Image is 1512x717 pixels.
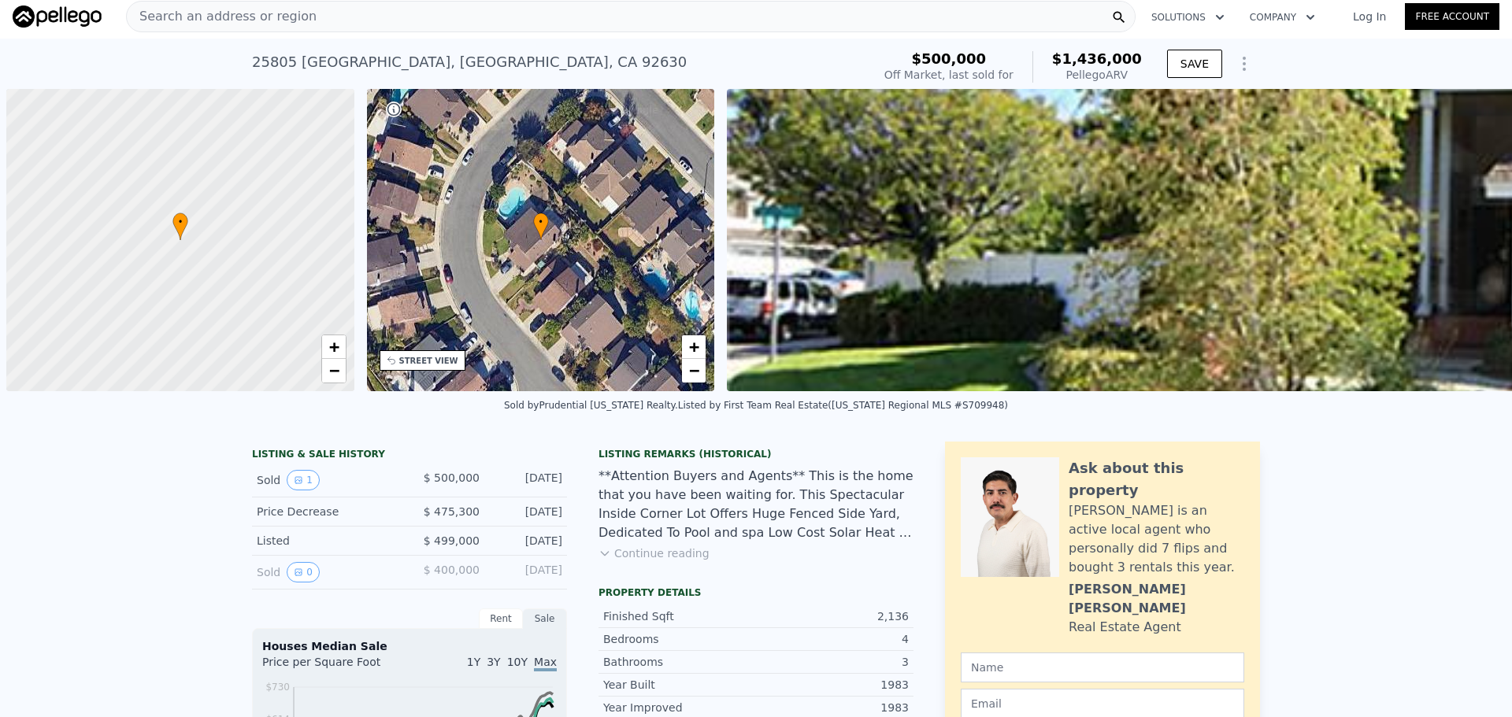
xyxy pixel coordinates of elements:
span: • [172,215,188,229]
div: Sale [523,608,567,629]
div: Listing Remarks (Historical) [598,448,913,460]
div: [DATE] [492,533,562,549]
button: Company [1237,3,1328,31]
div: • [172,213,188,240]
tspan: $730 [265,682,290,693]
div: [DATE] [492,470,562,490]
a: Zoom in [682,335,706,359]
span: $ 500,000 [424,471,480,484]
div: • [533,213,549,240]
span: 10Y [507,656,528,668]
button: View historical data [287,562,320,582]
div: Bathrooms [603,654,756,670]
div: 4 [756,631,909,647]
div: Sold [257,470,397,490]
div: Listed [257,533,397,549]
div: STREET VIEW [399,355,458,367]
button: View historical data [287,470,320,490]
div: Price per Square Foot [262,654,409,679]
input: Name [961,652,1244,682]
span: Search an address or region [127,7,317,26]
button: SAVE [1167,50,1222,78]
div: 1983 [756,677,909,693]
span: $1,436,000 [1052,50,1142,67]
a: Zoom out [682,359,706,383]
a: Free Account [1405,3,1499,30]
div: 2,136 [756,608,909,624]
div: Rent [479,608,523,629]
div: Price Decrease [257,504,397,519]
span: $500,000 [912,50,987,67]
div: Finished Sqft [603,608,756,624]
div: Sold [257,562,397,582]
span: − [328,360,339,380]
div: Year Built [603,677,756,693]
div: Year Improved [603,700,756,715]
span: − [689,360,699,380]
div: Off Market, last sold for [884,67,1014,83]
div: LISTING & SALE HISTORY [252,448,567,464]
div: 3 [756,654,909,670]
span: $ 499,000 [424,534,480,547]
span: + [328,337,339,357]
div: [PERSON_NAME] [PERSON_NAME] [1069,580,1244,618]
img: Pellego [13,6,102,28]
div: Property details [598,586,913,599]
button: Solutions [1139,3,1237,31]
div: Bedrooms [603,631,756,647]
a: Log In [1334,9,1405,24]
div: [DATE] [492,504,562,519]
div: Listed by First Team Real Estate ([US_STATE] Regional MLS #S709948) [678,400,1008,411]
div: Sold by Prudential [US_STATE] Realty . [504,400,678,411]
button: Continue reading [598,545,710,561]
span: 1Y [467,656,480,668]
span: $ 475,300 [424,505,480,518]
span: 3Y [487,656,500,668]
div: Ask about this property [1069,457,1244,501]
button: Show Options [1228,48,1260,79]
a: Zoom in [322,335,346,359]
div: Houses Median Sale [262,638,557,654]
div: 1983 [756,700,909,715]
div: Pellego ARV [1052,67,1142,83]
span: • [533,215,549,229]
span: + [689,337,699,357]
div: [PERSON_NAME] is an active local agent who personally did 7 flips and bought 3 rentals this year. [1069,501,1244,577]
div: 25805 [GEOGRAPHIC_DATA] , [GEOGRAPHIC_DATA] , CA 92630 [252,51,687,73]
span: Max [534,656,557,671]
span: $ 400,000 [424,564,480,576]
div: **Attention Buyers and Agents** This is the home that you have been waiting for. This Spectacular... [598,467,913,542]
div: [DATE] [492,562,562,582]
div: Real Estate Agent [1069,618,1181,637]
a: Zoom out [322,359,346,383]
